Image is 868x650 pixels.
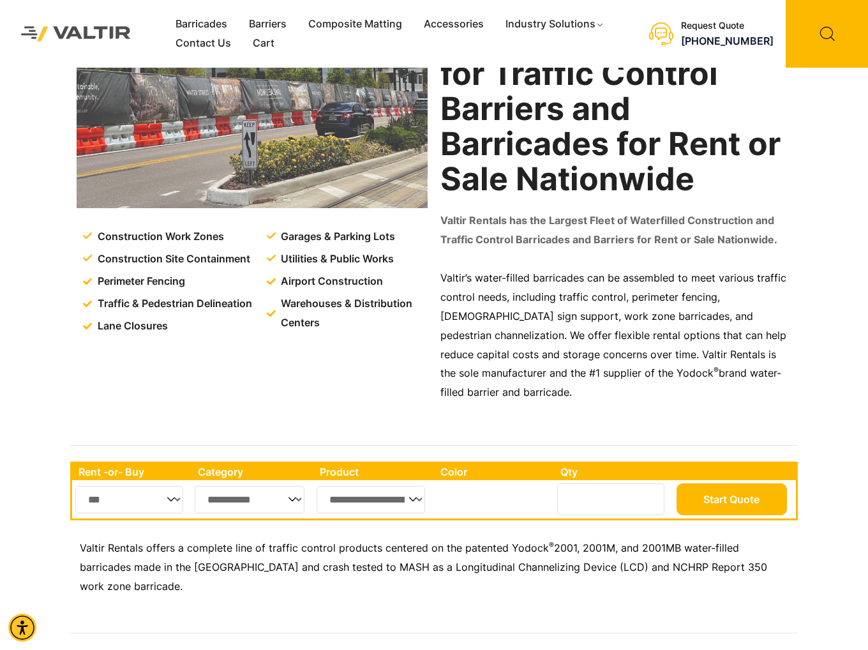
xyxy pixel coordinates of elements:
[278,272,383,291] span: Airport Construction
[165,15,238,34] a: Barricades
[434,464,554,480] th: Color
[94,294,252,314] span: Traffic & Pedestrian Delineation
[681,20,774,31] div: Request Quote
[681,34,774,47] a: call (888) 496-3625
[75,486,183,513] select: Single select
[440,211,791,250] p: Valtir Rentals has the Largest Fleet of Waterfilled Construction and Traffic Control Barricades a...
[8,614,36,642] div: Accessibility Menu
[557,483,664,515] input: Number
[554,464,673,480] th: Qty
[313,464,434,480] th: Product
[317,486,425,513] select: Single select
[242,34,285,53] a: Cart
[278,294,430,333] span: Warehouses & Distribution Centers
[677,483,787,515] button: Start Quote
[440,269,791,402] p: Valtir’s water-filled barricades can be assembled to meet various traffic control needs, includin...
[238,15,297,34] a: Barriers
[72,464,191,480] th: Rent -or- Buy
[195,486,304,513] select: Single select
[278,250,394,269] span: Utilities & Public Works
[278,227,395,246] span: Garages & Parking Lots
[440,21,791,197] h2: Your One-Stop Source for Traffic Control Barriers and Barricades for Rent or Sale Nationwide
[413,15,495,34] a: Accessories
[94,272,185,291] span: Perimeter Fencing
[10,15,142,52] img: Valtir Rentals
[94,227,224,246] span: Construction Work Zones
[165,34,242,53] a: Contact Us
[714,365,719,375] sup: ®
[80,541,767,593] span: 2001, 2001M, and 2001MB water-filled barricades made in the [GEOGRAPHIC_DATA] and crash tested to...
[495,15,615,34] a: Industry Solutions
[549,540,554,550] sup: ®
[297,15,413,34] a: Composite Matting
[94,250,250,269] span: Construction Site Containment
[191,464,313,480] th: Category
[80,541,549,554] span: Valtir Rentals offers a complete line of traffic control products centered on the patented Yodock
[94,317,168,336] span: Lane Closures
